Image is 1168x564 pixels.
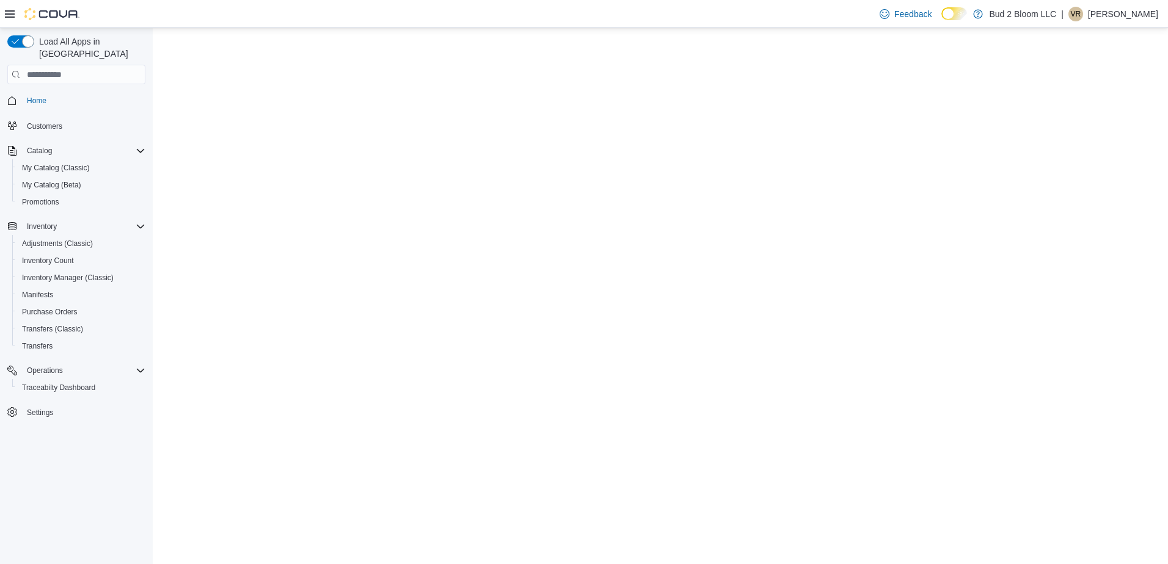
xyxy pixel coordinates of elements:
p: | [1061,7,1064,21]
p: [PERSON_NAME] [1088,7,1158,21]
span: Customers [22,118,145,133]
span: Traceabilty Dashboard [22,383,95,392]
span: Operations [22,363,145,378]
span: Transfers [22,341,53,351]
span: Adjustments (Classic) [17,236,145,251]
span: Customers [27,121,62,131]
span: Manifests [17,287,145,302]
a: Transfers (Classic) [17,322,88,336]
span: Catalog [27,146,52,156]
a: Purchase Orders [17,305,82,319]
button: Purchase Orders [12,303,150,320]
span: Transfers [17,339,145,353]
span: Traceabilty Dashboard [17,380,145,395]
input: Dark Mode [941,7,967,20]
button: Home [2,92,150,109]
img: Cova [24,8,79,20]
button: Manifests [12,286,150,303]
span: Promotions [22,197,59,207]
span: Dark Mode [941,20,942,21]
a: My Catalog (Classic) [17,161,95,175]
button: Operations [22,363,68,378]
span: Home [22,93,145,108]
span: Purchase Orders [17,305,145,319]
span: Inventory Count [22,256,74,266]
nav: Complex example [7,87,145,453]
span: Inventory Count [17,253,145,268]
a: Customers [22,119,67,134]
a: Inventory Count [17,253,79,268]
a: Home [22,93,51,108]
a: Settings [22,405,58,420]
a: Inventory Manager (Classic) [17,270,119,285]
div: Valerie Richards [1068,7,1083,21]
a: Adjustments (Classic) [17,236,98,251]
span: Settings [22,405,145,420]
button: Traceabilty Dashboard [12,379,150,396]
span: My Catalog (Classic) [17,161,145,175]
button: My Catalog (Beta) [12,176,150,193]
span: Catalog [22,143,145,158]
a: Transfers [17,339,57,353]
span: Inventory Manager (Classic) [22,273,114,283]
span: My Catalog (Beta) [17,178,145,192]
p: Bud 2 Bloom LLC [989,7,1056,21]
span: Load All Apps in [GEOGRAPHIC_DATA] [34,35,145,60]
button: Transfers [12,338,150,355]
button: Transfers (Classic) [12,320,150,338]
button: Inventory [22,219,62,234]
span: Home [27,96,46,106]
span: Transfers (Classic) [17,322,145,336]
span: Inventory [27,222,57,231]
span: My Catalog (Classic) [22,163,90,173]
button: Catalog [2,142,150,159]
button: Promotions [12,193,150,211]
span: Operations [27,366,63,375]
button: Operations [2,362,150,379]
button: Inventory [2,218,150,235]
a: Feedback [875,2,936,26]
a: Manifests [17,287,58,302]
span: Inventory [22,219,145,234]
span: My Catalog (Beta) [22,180,81,190]
button: Settings [2,403,150,421]
span: Inventory Manager (Classic) [17,270,145,285]
button: Inventory Count [12,252,150,269]
button: Inventory Manager (Classic) [12,269,150,286]
span: Transfers (Classic) [22,324,83,334]
button: Adjustments (Classic) [12,235,150,252]
button: My Catalog (Classic) [12,159,150,176]
span: Adjustments (Classic) [22,239,93,248]
span: VR [1071,7,1081,21]
button: Catalog [22,143,57,158]
a: Promotions [17,195,64,209]
a: My Catalog (Beta) [17,178,86,192]
span: Purchase Orders [22,307,78,317]
span: Promotions [17,195,145,209]
span: Manifests [22,290,53,300]
span: Settings [27,408,53,418]
span: Feedback [894,8,932,20]
a: Traceabilty Dashboard [17,380,100,395]
button: Customers [2,117,150,134]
